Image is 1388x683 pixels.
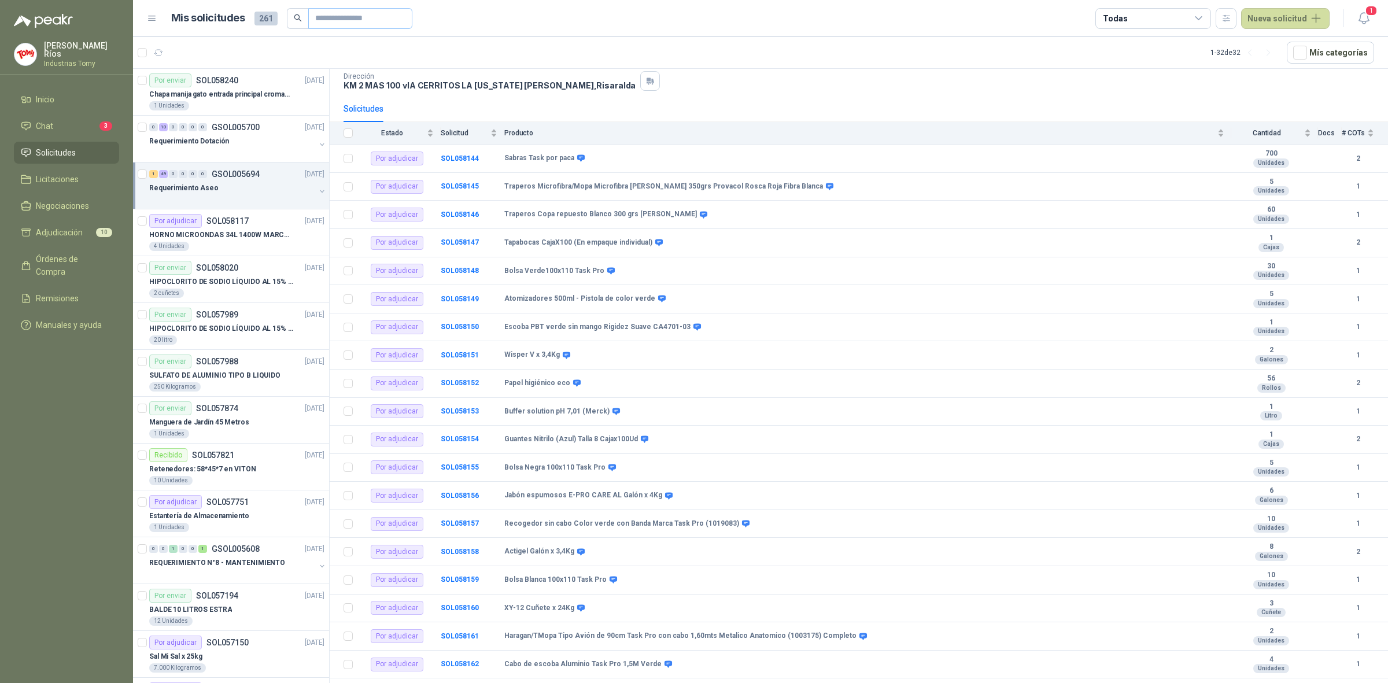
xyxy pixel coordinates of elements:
span: Cantidad [1231,129,1302,137]
div: Por adjudicar [371,320,423,334]
p: [DATE] [305,403,324,414]
p: SOL057821 [192,451,234,459]
b: Buffer solution pH 7,01 (Merck) [504,407,610,416]
span: 1 [1365,5,1378,16]
b: 1 [1231,430,1311,440]
div: 0 [149,545,158,553]
a: Por enviarSOL057874[DATE] Manguera de Jardín 45 Metros1 Unidades [133,397,329,444]
div: Unidades [1253,186,1289,195]
b: XY-12 Cuñete x 24Kg [504,604,574,613]
a: SOL058158 [441,548,479,556]
a: SOL058152 [441,379,479,387]
p: [DATE] [305,450,324,461]
div: Por adjudicar [371,658,423,671]
b: Recogedor sin cabo Color verde con Banda Marca Task Pro (1019083) [504,519,739,529]
b: Sabras Task por paca [504,154,574,163]
p: SOL057874 [196,404,238,412]
b: SOL058159 [441,575,479,584]
a: SOL058149 [441,295,479,303]
p: REQUERIMIENTO N°8 - MANTENIMIENTO [149,558,285,568]
span: Licitaciones [36,173,79,186]
div: 1 - 32 de 32 [1210,43,1278,62]
b: 30 [1231,262,1311,271]
b: 1 [1342,350,1374,361]
b: Haragan/TMopa Tipo Avión de 90cm Task Pro con cabo 1,60mts Metalico Anatomico (1003175) Completo [504,632,857,641]
a: SOL058146 [441,211,479,219]
img: Company Logo [14,43,36,65]
b: Atomizadores 500ml - Pistola de color verde [504,294,655,304]
th: Docs [1318,122,1342,145]
span: Solicitud [441,129,488,137]
p: Retenedores: 58*45*7 en VITON [149,464,256,475]
a: 0 10 0 0 0 0 GSOL005700[DATE] Requerimiento Dotación [149,120,327,157]
div: Por adjudicar [371,545,423,559]
div: Unidades [1253,467,1289,477]
a: SOL058145 [441,182,479,190]
b: 5 [1231,178,1311,187]
div: Por enviar [149,589,191,603]
b: Actigel Galón x 3,4Kg [504,547,574,556]
div: Cuñete [1257,608,1286,617]
b: 1 [1231,403,1311,412]
b: SOL058151 [441,351,479,359]
b: SOL058153 [441,407,479,415]
b: 10 [1231,571,1311,580]
a: Negociaciones [14,195,119,217]
a: Manuales y ayuda [14,314,119,336]
a: SOL058148 [441,267,479,275]
p: SOL057150 [206,638,249,647]
p: SOL058240 [196,76,238,84]
b: 8 [1231,542,1311,552]
a: Por enviarSOL057989[DATE] HIPOCLORITO DE SODIO LÍQUIDO AL 15% CONT NETO 20L20 litro [133,303,329,350]
a: Por adjudicarSOL057150[DATE] Sal Mi Sal x 25kg7.000 Kilogramos [133,631,329,678]
b: 1 [1342,294,1374,305]
b: SOL058156 [441,492,479,500]
p: SOL058117 [206,217,249,225]
a: SOL058144 [441,154,479,163]
b: Bolsa Verde100x110 Task Pro [504,267,604,276]
a: Por adjudicarSOL058117[DATE] HORNO MICROONDAS 34L 1400W MARCA TORNADO.4 Unidades [133,209,329,256]
p: [DATE] [305,309,324,320]
div: 0 [198,170,207,178]
div: 0 [189,545,197,553]
span: Negociaciones [36,200,89,212]
th: Producto [504,122,1231,145]
b: 1 [1342,181,1374,192]
div: Por adjudicar [149,214,202,228]
div: Por adjudicar [371,208,423,221]
b: SOL058147 [441,238,479,246]
h1: Mis solicitudes [171,10,245,27]
b: 1 [1342,518,1374,529]
a: 1 49 0 0 0 0 GSOL005694[DATE] Requerimiento Aseo [149,167,327,204]
a: Licitaciones [14,168,119,190]
span: 10 [96,228,112,237]
span: 261 [254,12,278,25]
p: SOL057988 [196,357,238,366]
p: Sal Mi Sal x 25kg [149,651,202,662]
b: 2 [1342,153,1374,164]
div: 1 Unidades [149,101,189,110]
div: Por adjudicar [371,629,423,643]
div: 12 Unidades [149,616,193,626]
b: Tapabocas CajaX100 (En empaque individual) [504,238,652,248]
p: BALDE 10 LITROS ESTRA [149,604,232,615]
span: # COTs [1342,129,1365,137]
b: SOL058162 [441,660,479,668]
div: Cajas [1258,243,1284,252]
b: 5 [1231,459,1311,468]
p: GSOL005694 [212,170,260,178]
b: SOL058161 [441,632,479,640]
div: 20 litro [149,335,177,345]
b: 2 [1342,434,1374,445]
div: Unidades [1253,299,1289,308]
div: 0 [189,123,197,131]
div: Por adjudicar [371,433,423,446]
th: Solicitud [441,122,504,145]
a: Por enviarSOL057988[DATE] SULFATO DE ALUMINIO TIPO B LIQUIDO250 Kilogramos [133,350,329,397]
div: Por adjudicar [371,180,423,194]
div: Por adjudicar [371,517,423,531]
th: # COTs [1342,122,1388,145]
a: 0 0 1 0 0 1 GSOL005608[DATE] REQUERIMIENTO N°8 - MANTENIMIENTO [149,542,327,579]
